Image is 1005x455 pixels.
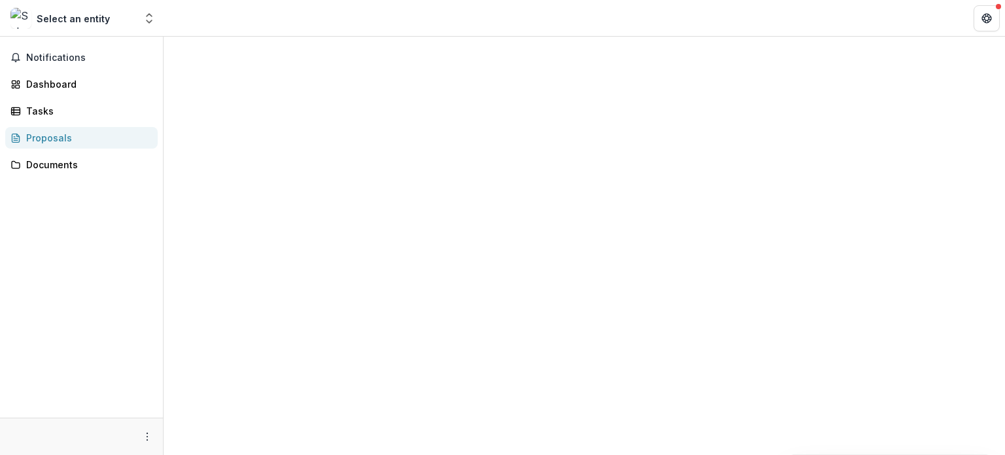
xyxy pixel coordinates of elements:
a: Dashboard [5,73,158,95]
button: More [139,429,155,445]
div: Documents [26,158,147,172]
a: Tasks [5,100,158,122]
span: Notifications [26,52,152,64]
a: Proposals [5,127,158,149]
button: Get Help [974,5,1000,31]
div: Tasks [26,104,147,118]
div: Proposals [26,131,147,145]
button: Open entity switcher [140,5,158,31]
img: Select an entity [10,8,31,29]
div: Select an entity [37,12,110,26]
div: Dashboard [26,77,147,91]
button: Notifications [5,47,158,68]
a: Documents [5,154,158,175]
